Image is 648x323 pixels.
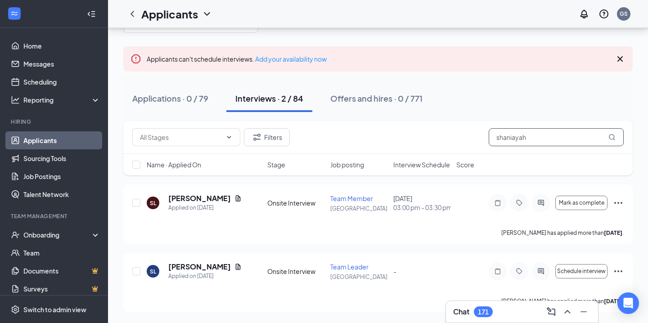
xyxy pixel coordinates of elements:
p: [PERSON_NAME] has applied more than . [501,297,624,305]
svg: ComposeMessage [546,306,557,317]
b: [DATE] [604,229,622,236]
svg: Error [130,54,141,64]
div: Onsite Interview [267,198,325,207]
div: Hiring [11,118,99,126]
span: Score [456,160,474,169]
svg: Document [234,195,242,202]
p: [GEOGRAPHIC_DATA] [330,273,388,281]
svg: Tag [514,268,525,275]
svg: ChevronDown [202,9,212,19]
svg: ActiveChat [535,268,546,275]
svg: Ellipses [613,197,624,208]
a: Team [23,244,100,262]
div: Reporting [23,95,101,104]
svg: ChevronLeft [127,9,138,19]
svg: Settings [11,305,20,314]
span: Mark as complete [559,200,604,206]
div: Open Intercom Messenger [617,292,639,314]
div: SL [150,268,156,275]
div: Applied on [DATE] [168,272,242,281]
span: Applicants can't schedule interviews. [147,55,327,63]
svg: Cross [615,54,625,64]
svg: MagnifyingGlass [608,134,616,141]
button: Filter Filters [244,128,290,146]
svg: Ellipses [613,266,624,277]
div: SL [150,199,156,207]
svg: Collapse [87,9,96,18]
a: Messages [23,55,100,73]
div: Applied on [DATE] [168,203,242,212]
svg: WorkstreamLogo [10,9,19,18]
button: ComposeMessage [544,305,558,319]
div: 171 [478,308,489,316]
svg: QuestionInfo [598,9,609,19]
span: Schedule interview [557,268,606,274]
a: Job Postings [23,167,100,185]
h5: [PERSON_NAME] [168,262,231,272]
p: [PERSON_NAME] has applied more than . [501,229,624,237]
button: Schedule interview [555,264,607,278]
a: DocumentsCrown [23,262,100,280]
div: Applications · 0 / 79 [132,93,208,104]
div: Offers and hires · 0 / 771 [330,93,423,104]
a: Home [23,37,100,55]
svg: ChevronDown [225,134,233,141]
svg: Document [234,263,242,270]
span: 03:00 pm - 03:30 pm [393,203,451,212]
div: [DATE] [393,194,451,212]
svg: UserCheck [11,230,20,239]
div: Team Management [11,212,99,220]
h5: [PERSON_NAME] [168,193,231,203]
svg: Minimize [578,306,589,317]
svg: Note [492,268,503,275]
a: Sourcing Tools [23,149,100,167]
a: Applicants [23,131,100,149]
span: Stage [267,160,285,169]
a: Talent Network [23,185,100,203]
span: - [393,267,396,275]
svg: Analysis [11,95,20,104]
p: [GEOGRAPHIC_DATA] [330,205,388,212]
span: Team Leader [330,263,369,271]
div: Interviews · 2 / 84 [235,93,303,104]
a: Scheduling [23,73,100,91]
b: [DATE] [604,298,622,305]
div: GS [620,10,628,18]
a: SurveysCrown [23,280,100,298]
div: Onsite Interview [267,267,325,276]
svg: Filter [252,132,262,143]
span: Team Member [330,194,373,202]
h1: Applicants [141,6,198,22]
div: Onboarding [23,230,93,239]
span: Interview Schedule [393,160,450,169]
svg: Notifications [579,9,589,19]
svg: ActiveChat [535,199,546,206]
button: ChevronUp [560,305,575,319]
button: Mark as complete [555,196,607,210]
span: Name · Applied On [147,160,201,169]
svg: Note [492,199,503,206]
span: Job posting [330,160,364,169]
h3: Chat [453,307,469,317]
svg: ChevronUp [562,306,573,317]
button: Minimize [576,305,591,319]
svg: Tag [514,199,525,206]
a: Add your availability now [255,55,327,63]
input: All Stages [140,132,222,142]
div: Switch to admin view [23,305,86,314]
input: Search in interviews [489,128,624,146]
